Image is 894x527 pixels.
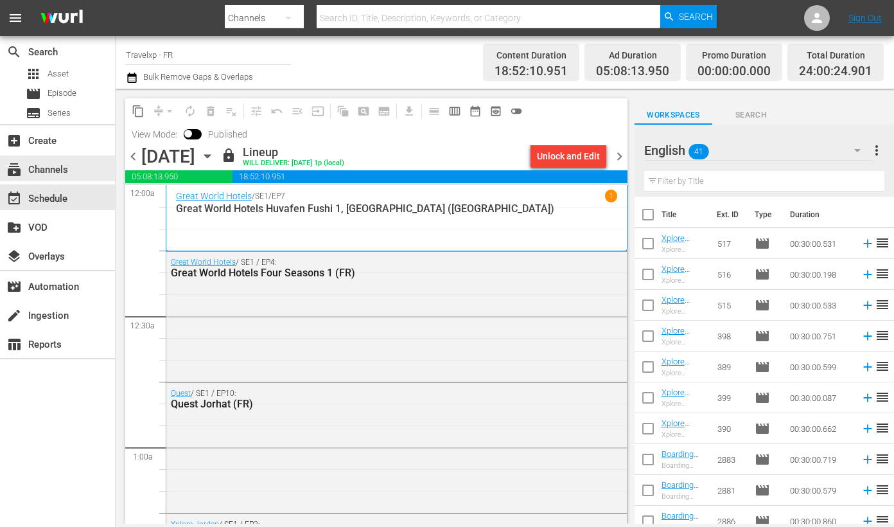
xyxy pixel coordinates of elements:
div: Great World Hotels Four Seasons 1 (FR) [171,267,555,279]
p: 1 [609,192,613,201]
span: menu [8,10,23,26]
button: more_vert [869,135,884,166]
div: Xplore [GEOGRAPHIC_DATA] [GEOGRAPHIC_DATA] 3 [662,246,707,254]
td: 515 [712,290,749,321]
div: Boarding Pass [GEOGRAPHIC_DATA], [GEOGRAPHIC_DATA] [662,492,707,501]
a: Xplore [GEOGRAPHIC_DATA], [GEOGRAPHIC_DATA] (Eng) [662,388,706,445]
span: Automation [6,279,22,294]
span: Published [202,129,254,139]
span: Download as CSV [394,98,419,123]
div: / SE1 / EP10: [171,389,555,410]
span: Search [712,109,790,122]
div: [DATE] [141,146,195,167]
span: reorder [875,420,890,436]
span: Month Calendar View [465,101,486,121]
span: Schedule [6,191,22,206]
span: Episode [26,86,41,102]
p: SE1 / [255,192,272,201]
span: Episode [755,267,770,282]
td: 00:30:00.198 [785,259,855,290]
div: Unlock and Edit [537,145,600,168]
th: Title [662,197,709,233]
svg: Add to Schedule [861,329,875,343]
span: Episode [755,236,770,251]
span: Workspaces [635,109,712,122]
div: Total Duration [799,46,872,64]
span: Ingestion [6,308,22,323]
span: Create Search Block [353,101,374,121]
span: Remove Gaps & Overlaps [148,101,180,121]
span: Select an event to delete [200,101,221,121]
span: Episode [755,421,770,436]
span: reorder [875,235,890,251]
div: Xplore [GEOGRAPHIC_DATA] [GEOGRAPHIC_DATA] 2 [662,431,707,439]
span: date_range_outlined [469,105,482,118]
a: Xplore [GEOGRAPHIC_DATA] [GEOGRAPHIC_DATA] 3 (ENG) [662,233,706,291]
td: 00:30:00.533 [785,290,855,321]
span: Series [48,107,71,120]
td: 00:30:00.087 [785,382,855,413]
th: Duration [782,197,859,233]
td: 516 [712,259,749,290]
span: Search [6,44,22,60]
div: / SE1 / EP4: [171,258,555,279]
a: Xplore [GEOGRAPHIC_DATA], [GEOGRAPHIC_DATA] 1 (Eng) [662,357,706,415]
svg: Add to Schedule [861,360,875,374]
td: 00:30:00.751 [785,321,855,352]
span: Series [26,105,41,121]
span: Search [679,5,713,28]
span: Toggle to switch from Published to Draft view. [184,129,193,138]
td: 390 [712,413,749,444]
span: Asset [48,67,69,80]
span: 05:08:13.950 [596,64,669,79]
span: reorder [875,482,890,497]
a: Boarding [GEOGRAPHIC_DATA], [GEOGRAPHIC_DATA] (ENG) [662,449,706,507]
div: Xplore [GEOGRAPHIC_DATA] [GEOGRAPHIC_DATA] [662,400,707,408]
span: Week Calendar View [444,101,465,121]
span: Create Series Block [374,101,394,121]
svg: Add to Schedule [861,237,875,251]
span: 24:00:24.901 [799,64,872,79]
a: Xplore [GEOGRAPHIC_DATA], Koh Samui (Eng) [662,326,706,374]
span: Overlays [6,249,22,264]
span: Episode [755,328,770,344]
a: Xplore [GEOGRAPHIC_DATA] [GEOGRAPHIC_DATA] 2 (ENG) [662,264,706,322]
div: Content Duration [495,46,568,64]
span: reorder [875,359,890,374]
span: 18:52:10.951 [232,170,627,183]
div: English [644,132,873,168]
span: Asset [26,66,41,82]
span: 18:52:10.951 [495,64,568,79]
td: 2881 [712,475,749,506]
a: Xplore [GEOGRAPHIC_DATA] [GEOGRAPHIC_DATA] 1 (ENG) [662,295,706,353]
span: Episode [48,87,76,100]
span: Episode [755,483,770,498]
span: more_vert [869,143,884,158]
p: EP7 [272,192,285,201]
span: lock [221,148,236,163]
span: reorder [875,389,890,405]
span: Episode [755,452,770,467]
a: Xplore [GEOGRAPHIC_DATA], [GEOGRAPHIC_DATA] 2 (Eng) [662,418,706,476]
a: Great World Hotels [176,191,252,201]
span: VOD [6,220,22,235]
button: Unlock and Edit [530,145,606,168]
div: WILL DELIVER: [DATE] 1p (local) [243,159,344,168]
a: Quest [171,389,191,398]
div: Xplore [GEOGRAPHIC_DATA] [GEOGRAPHIC_DATA] 2 [662,276,707,285]
span: View Backup [486,101,506,121]
td: 517 [712,228,749,259]
svg: Add to Schedule [861,483,875,497]
span: Day Calendar View [419,98,444,123]
a: Great World Hotels [171,258,236,267]
div: Promo Duration [697,46,771,64]
a: Sign Out [848,13,882,23]
td: 00:30:00.719 [785,444,855,475]
div: Boarding [GEOGRAPHIC_DATA], [GEOGRAPHIC_DATA] [662,461,707,470]
td: 398 [712,321,749,352]
svg: Add to Schedule [861,452,875,467]
td: 399 [712,382,749,413]
th: Type [747,197,782,233]
span: Revert to Primary Episode [267,101,287,121]
span: chevron_right [611,148,627,165]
